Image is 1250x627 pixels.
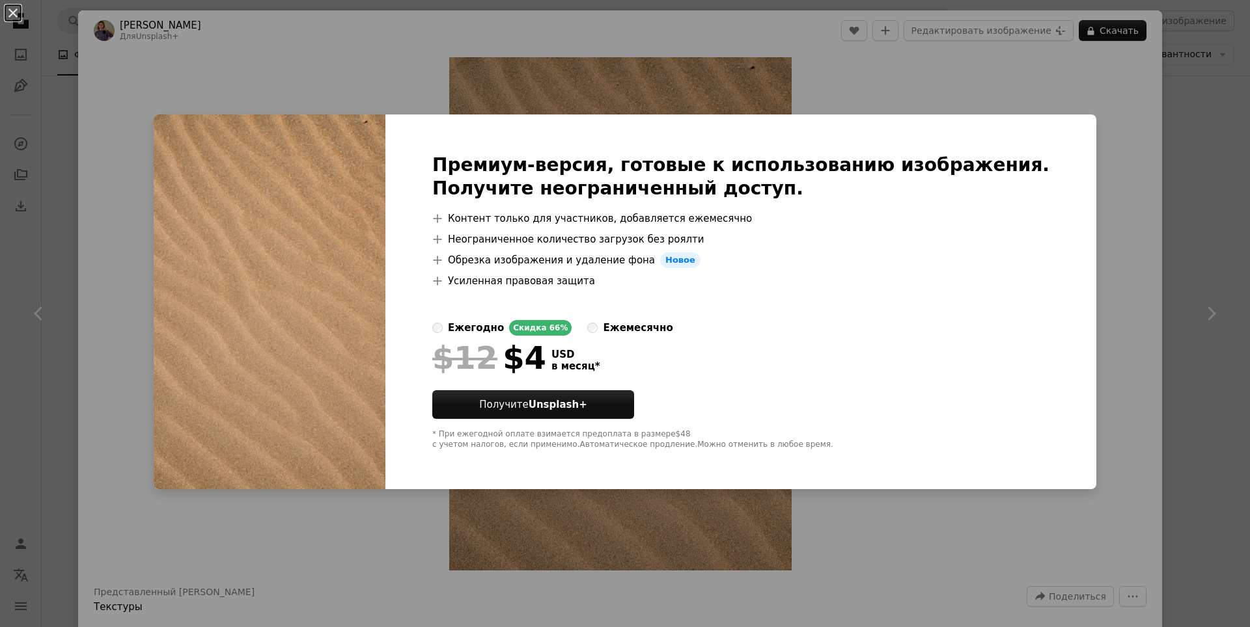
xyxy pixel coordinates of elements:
input: ежемесячно [587,323,598,333]
ya-tr-span: с учетом налогов, если применимо. [432,440,580,449]
ya-tr-span: в месяц [551,360,595,372]
ya-tr-span: Получите [479,399,529,410]
ya-tr-span: Контент только для участников, добавляется ежемесячно [448,211,752,226]
ya-tr-span: Премиум-версия, готовые к использованию изображения. [432,154,1049,176]
ya-tr-span: ежемесячно [603,322,673,334]
ya-tr-span: Автоматическое продление. [580,440,698,449]
ya-tr-span: Unsplash+ [529,399,587,410]
ya-tr-span: Новое [665,255,695,265]
ya-tr-span: Обрезка изображения и удаление фона [448,252,655,268]
div: $4 [432,341,546,375]
ya-tr-span: Можно отменить в любое время. [697,440,833,449]
ya-tr-span: Получите неограниченный доступ. [432,178,803,199]
ya-tr-span: $48 [676,429,691,438]
button: ПолучитеUnsplash+ [432,390,634,419]
ya-tr-span: ежегодно [448,322,504,334]
span: $12 [432,341,497,375]
img: premium_photo-1673649934365-6bcbe97ffe77 [154,114,385,489]
ya-tr-span: * При ежегодной оплате взимается предоплата в размере [432,429,676,438]
ya-tr-span: USD [551,349,574,360]
input: ежегодноСкидка 66% [432,323,443,333]
ya-tr-span: Неограниченное количество загрузок без роялти [448,232,704,247]
ya-tr-span: Скидка 66% [513,323,568,332]
ya-tr-span: Усиленная правовая защита [448,273,595,289]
